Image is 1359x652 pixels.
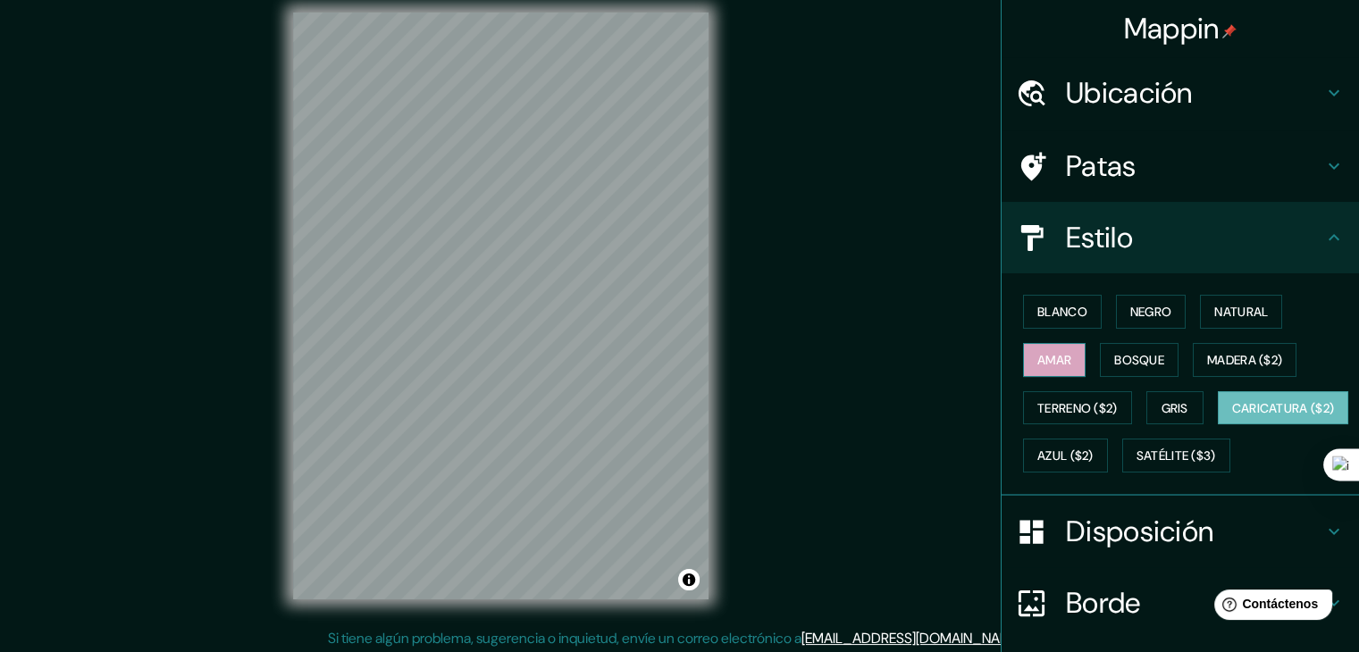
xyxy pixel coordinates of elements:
[1218,391,1349,425] button: Caricatura ($2)
[1037,448,1094,464] font: Azul ($2)
[1066,147,1137,185] font: Patas
[1137,448,1216,464] font: Satélite ($3)
[1023,295,1102,329] button: Blanco
[1002,202,1359,273] div: Estilo
[1066,74,1193,112] font: Ubicación
[1002,57,1359,129] div: Ubicación
[1066,513,1213,550] font: Disposición
[1200,582,1339,632] iframe: Lanzador de widgets de ayuda
[1002,567,1359,639] div: Borde
[1162,400,1188,416] font: Gris
[1124,10,1220,47] font: Mappin
[1100,343,1179,377] button: Bosque
[1116,295,1187,329] button: Negro
[1146,391,1204,425] button: Gris
[1200,295,1282,329] button: Natural
[293,13,709,599] canvas: Mapa
[1037,352,1071,368] font: Amar
[1002,496,1359,567] div: Disposición
[328,629,801,648] font: Si tiene algún problema, sugerencia o inquietud, envíe un correo electrónico a
[1023,391,1132,425] button: Terreno ($2)
[1207,352,1282,368] font: Madera ($2)
[1002,130,1359,202] div: Patas
[801,629,1022,648] a: [EMAIL_ADDRESS][DOMAIN_NAME]
[1037,304,1087,320] font: Blanco
[1193,343,1296,377] button: Madera ($2)
[1023,439,1108,472] button: Azul ($2)
[1023,343,1086,377] button: Amar
[1122,439,1230,472] button: Satélite ($3)
[1222,24,1237,38] img: pin-icon.png
[1066,584,1141,622] font: Borde
[1214,304,1268,320] font: Natural
[1066,219,1133,256] font: Estilo
[1130,304,1172,320] font: Negro
[1037,400,1118,416] font: Terreno ($2)
[1114,352,1164,368] font: Bosque
[678,569,700,590] button: Activar o desactivar atribución
[1232,400,1335,416] font: Caricatura ($2)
